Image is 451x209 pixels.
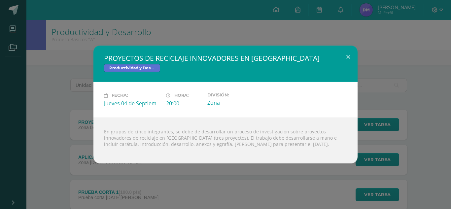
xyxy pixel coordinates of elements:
button: Close (Esc) [339,46,358,68]
div: 20:00 [166,100,202,107]
h2: PROYECTOS DE RECICLAJE INNOVADORES EN [GEOGRAPHIC_DATA] [104,53,347,63]
label: División: [207,92,264,97]
span: Hora: [174,93,189,98]
div: Zona [207,99,264,106]
span: Productividad y Desarrollo [104,64,160,72]
span: Fecha: [112,93,128,98]
div: En grupos de cinco integrantes, se debe de desarrollar un proceso de investigación sobre proyecto... [93,118,358,163]
div: Jueves 04 de Septiembre [104,100,161,107]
